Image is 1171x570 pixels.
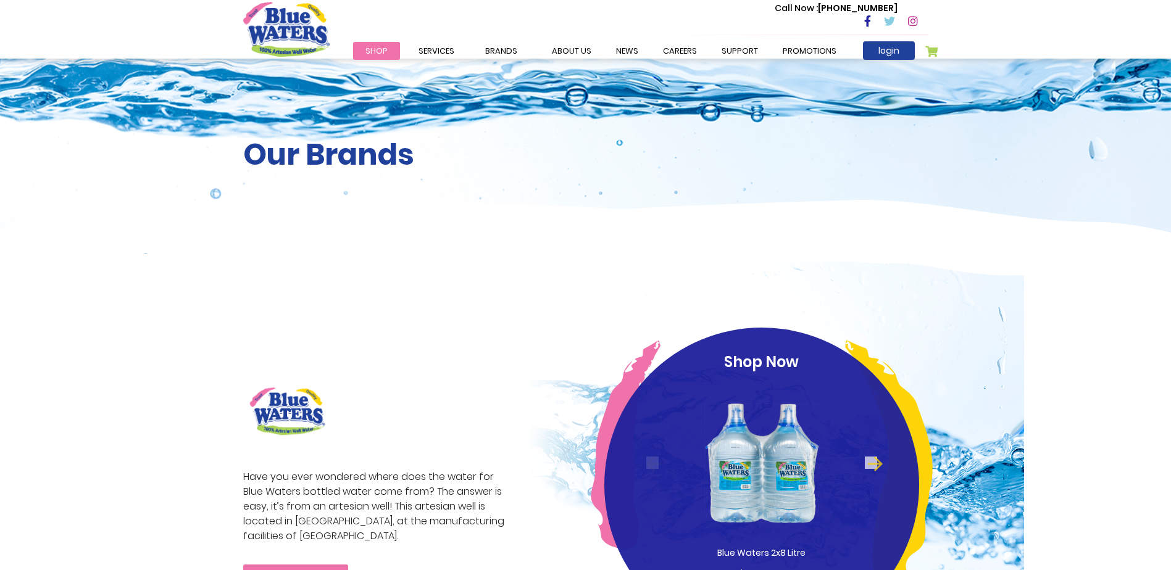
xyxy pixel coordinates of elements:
[865,456,877,469] button: Next
[646,456,659,469] button: Previous
[591,340,661,549] img: pink-curve.png
[628,351,896,373] p: Shop Now
[243,137,928,173] h2: Our Brands
[775,2,818,14] span: Call Now :
[685,547,839,560] p: Blue Waters 2x8 Litre
[775,2,898,15] p: [PHONE_NUMBER]
[365,45,388,57] span: Shop
[485,45,517,57] span: Brands
[243,2,330,56] a: store logo
[863,41,915,60] a: login
[709,42,770,60] a: support
[651,42,709,60] a: careers
[243,381,331,442] img: brand logo
[702,379,822,547] img: Blue_Waters_2x8_Litre_1_1.png
[604,42,651,60] a: News
[770,42,849,60] a: Promotions
[243,469,511,543] p: Have you ever wondered where does the water for Blue Waters bottled water come from? The answer i...
[540,42,604,60] a: about us
[419,45,454,57] span: Services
